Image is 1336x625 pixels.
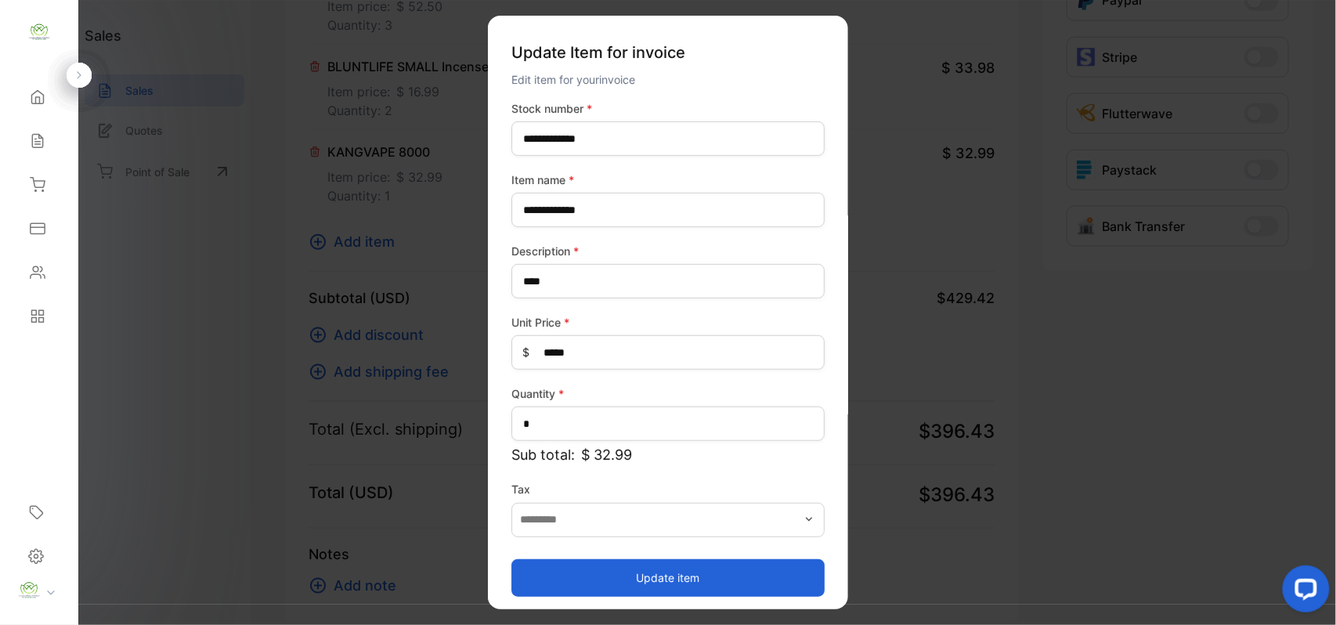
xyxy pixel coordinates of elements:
label: Unit Price [511,314,825,331]
p: Update Item for invoice [511,34,825,70]
iframe: LiveChat chat widget [1270,559,1336,625]
label: Description [511,243,825,259]
img: logo [27,20,51,44]
p: Sub total: [511,444,825,465]
span: Edit item for your invoice [511,73,635,86]
label: Stock number [511,100,825,117]
label: Tax [511,481,825,497]
label: Item name [511,172,825,188]
span: $ [522,344,529,360]
span: $ 32.99 [581,444,632,465]
label: Quantity [511,385,825,402]
img: profile [17,579,41,602]
button: Update item [511,558,825,596]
